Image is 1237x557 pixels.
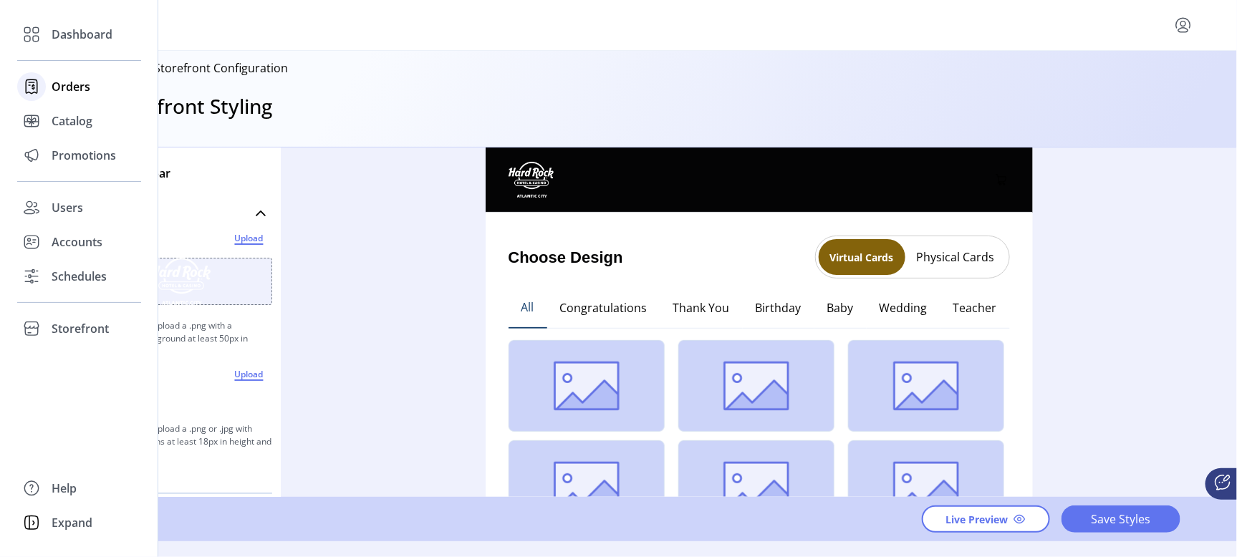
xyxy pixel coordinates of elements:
span: Help [52,480,77,497]
div: Brand [89,228,272,484]
span: Catalog [52,112,92,130]
p: Back to Storefront Configuration [112,59,288,77]
p: Styling Toolbar [89,165,272,182]
h3: Storefront Styling [106,91,272,121]
button: Thank You [660,287,743,329]
span: Save Styles [1080,510,1162,528]
span: Promotions [52,147,116,164]
span: Live Preview [946,512,1009,527]
span: Expand [52,514,92,531]
span: Upload [228,230,270,247]
button: All [509,287,547,329]
button: Birthday [743,287,814,329]
span: Upload [228,366,270,383]
p: For best results upload a .png or .jpg with square dimensions at least 18px in height and width. [89,417,272,467]
button: Wedding [867,287,940,329]
button: Physical Cards [905,246,1006,268]
button: Virtual Cards [819,239,905,275]
button: Baby [814,287,867,329]
span: Schedules [52,268,107,285]
button: Congratulations [547,287,660,329]
span: Users [52,199,83,216]
span: Storefront [52,320,109,337]
span: Orders [52,78,90,95]
span: Dashboard [52,26,112,43]
button: Save Styles [1062,505,1180,533]
p: For best results upload a .png with a transparent background at least 50px in height. [89,314,272,364]
h1: Choose Design [509,246,623,269]
span: Accounts [52,233,102,251]
button: Live Preview [922,505,1050,533]
button: Teacher [940,287,1010,329]
a: Brand [89,199,272,228]
button: menu [1172,14,1195,37]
